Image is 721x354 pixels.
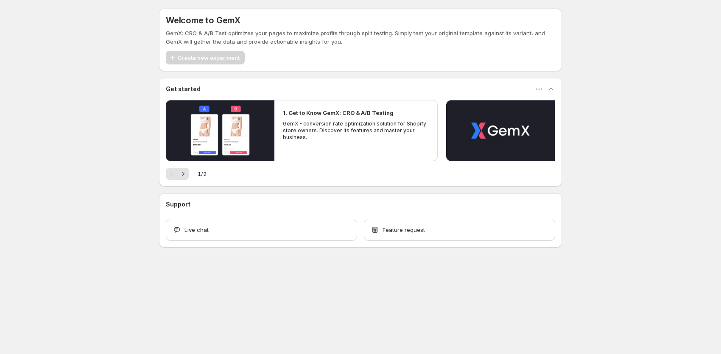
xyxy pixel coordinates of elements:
[383,226,425,234] span: Feature request
[166,168,189,180] nav: Pagination
[166,200,190,209] h3: Support
[166,100,274,161] button: Play video
[166,85,201,93] h3: Get started
[177,168,189,180] button: Next
[184,226,209,234] span: Live chat
[283,120,429,141] p: GemX - conversion rate optimization solution for Shopify store owners. Discover its features and ...
[166,29,555,46] p: GemX: CRO & A/B Test optimizes your pages to maximize profits through split testing. Simply test ...
[198,170,207,178] span: 1 / 2
[283,109,394,117] h2: 1. Get to Know GemX: CRO & A/B Testing
[166,15,240,25] h5: Welcome to GemX
[446,100,555,161] button: Play video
